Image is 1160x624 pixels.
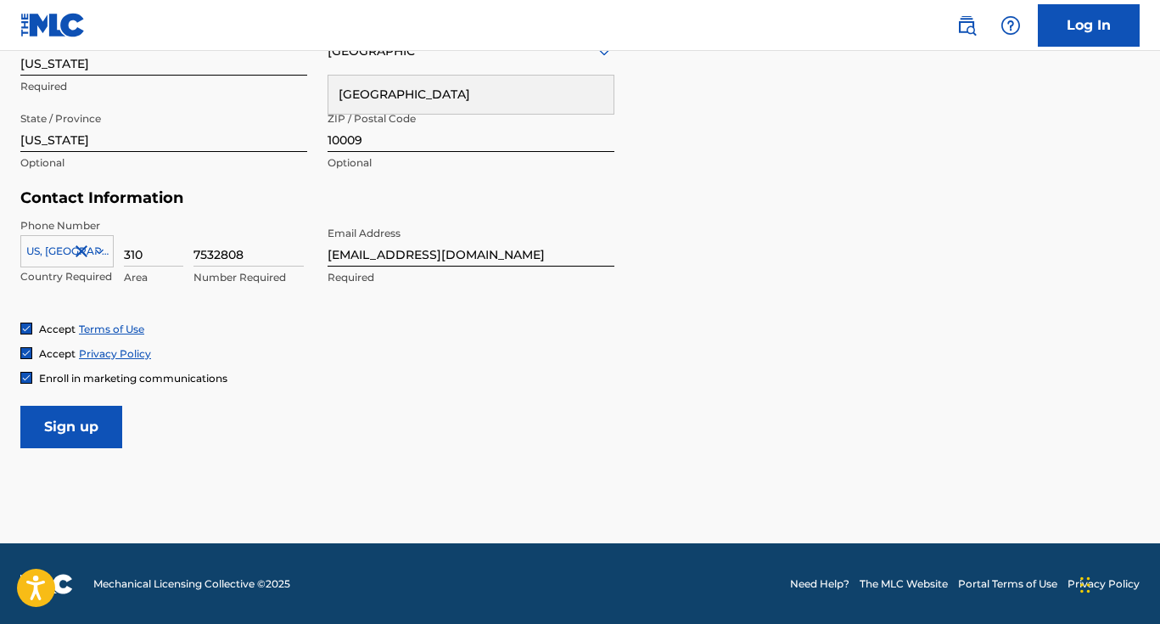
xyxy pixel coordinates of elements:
p: Number Required [193,270,304,285]
input: Sign up [20,406,122,448]
img: checkbox [21,373,31,383]
a: The MLC Website [860,576,948,592]
span: Accept [39,347,76,360]
p: Area [124,270,183,285]
img: checkbox [21,348,31,358]
a: Privacy Policy [79,347,151,360]
img: MLC Logo [20,13,86,37]
div: Drag [1080,559,1090,610]
div: Help [994,8,1028,42]
a: Privacy Policy [1068,576,1140,592]
img: help [1000,15,1021,36]
p: Optional [328,155,614,171]
p: Required [20,79,307,94]
a: Log In [1038,4,1140,47]
p: Country Required [20,269,114,284]
a: Public Search [950,8,983,42]
a: Need Help? [790,576,849,592]
p: Optional [20,155,307,171]
p: Required [328,270,614,285]
div: [GEOGRAPHIC_DATA] [328,76,614,114]
a: Portal Terms of Use [958,576,1057,592]
a: Terms of Use [79,323,144,335]
img: search [956,15,977,36]
iframe: Chat Widget [1075,542,1160,624]
h5: Contact Information [20,188,614,208]
img: logo [20,574,73,594]
span: Accept [39,323,76,335]
span: Enroll in marketing communications [39,372,227,385]
img: checkbox [21,323,31,334]
span: Mechanical Licensing Collective © 2025 [93,576,290,592]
